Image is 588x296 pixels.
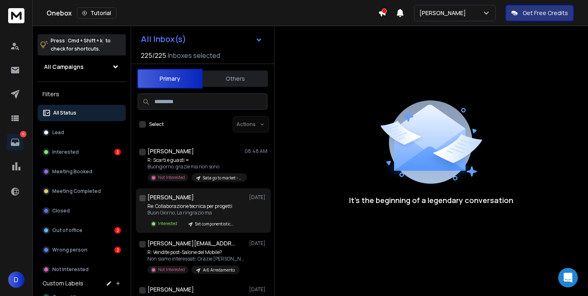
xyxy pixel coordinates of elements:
[149,121,164,128] label: Select
[147,210,239,216] p: Buon Giorno, La ringrazio ma
[52,227,82,234] p: Out of office
[349,194,513,206] p: It’s the beginning of a legendary conversation
[52,149,79,155] p: Interested
[38,163,126,180] button: Meeting Booked
[558,268,578,287] div: Open Intercom Messenger
[147,256,245,262] p: Non siamo interessati. Grazie [PERSON_NAME]
[52,208,70,214] p: Closed
[249,286,267,293] p: [DATE]
[147,285,194,294] h1: [PERSON_NAME]
[38,59,126,75] button: All Campaigns
[52,247,87,253] p: Wrong person
[114,149,121,155] div: 3
[38,261,126,278] button: Not Interested
[249,240,267,247] p: [DATE]
[506,5,574,21] button: Get Free Credits
[249,194,267,201] p: [DATE]
[38,183,126,199] button: Meeting Completed
[141,35,186,43] h1: All Inbox(s)
[203,175,242,181] p: Sata go to market - ottobre
[168,51,220,60] h3: Inboxes selected
[42,279,83,287] h3: Custom Labels
[195,221,234,227] p: Sxt componentistica ottobre
[141,51,166,60] span: 225 / 225
[20,131,27,137] p: 11
[38,203,126,219] button: Closed
[67,36,104,45] span: Cmd + Shift + k
[38,105,126,121] button: All Status
[203,70,268,88] button: Others
[245,148,267,155] p: 08:48 AM
[523,9,568,17] p: Get Free Credits
[8,272,24,288] button: D
[147,163,245,170] p: Buongiorno, grazie ma non sono
[114,247,121,253] div: 2
[38,88,126,100] h3: Filters
[419,9,469,17] p: [PERSON_NAME]
[53,110,76,116] p: All Status
[147,239,237,247] h1: [PERSON_NAME][EMAIL_ADDRESS][DOMAIN_NAME]
[38,144,126,160] button: Interested3
[158,267,185,273] p: Not Interested
[134,31,269,47] button: All Inbox(s)
[147,147,194,155] h1: [PERSON_NAME]
[137,69,203,88] button: Primary
[147,249,245,256] p: R: Vendite post-Salone del Mobile?
[51,37,111,53] p: Press to check for shortcuts.
[7,134,23,150] a: 11
[47,7,378,19] div: Onebox
[52,129,64,136] p: Lead
[77,7,116,19] button: Tutorial
[52,266,89,273] p: Not Interested
[158,175,185,181] p: Not Interested
[114,227,121,234] div: 2
[203,267,235,273] p: Ai6 Arredamento
[38,242,126,258] button: Wrong person2
[158,221,177,227] p: Interested
[38,222,126,239] button: Out of office2
[52,188,101,194] p: Meeting Completed
[147,193,194,201] h1: [PERSON_NAME]
[44,63,84,71] h1: All Campaigns
[147,203,239,210] p: Re: Collaborazione tecnica per progetti
[147,157,245,163] p: R: Scarti e guasti =
[38,124,126,141] button: Lead
[52,168,92,175] p: Meeting Booked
